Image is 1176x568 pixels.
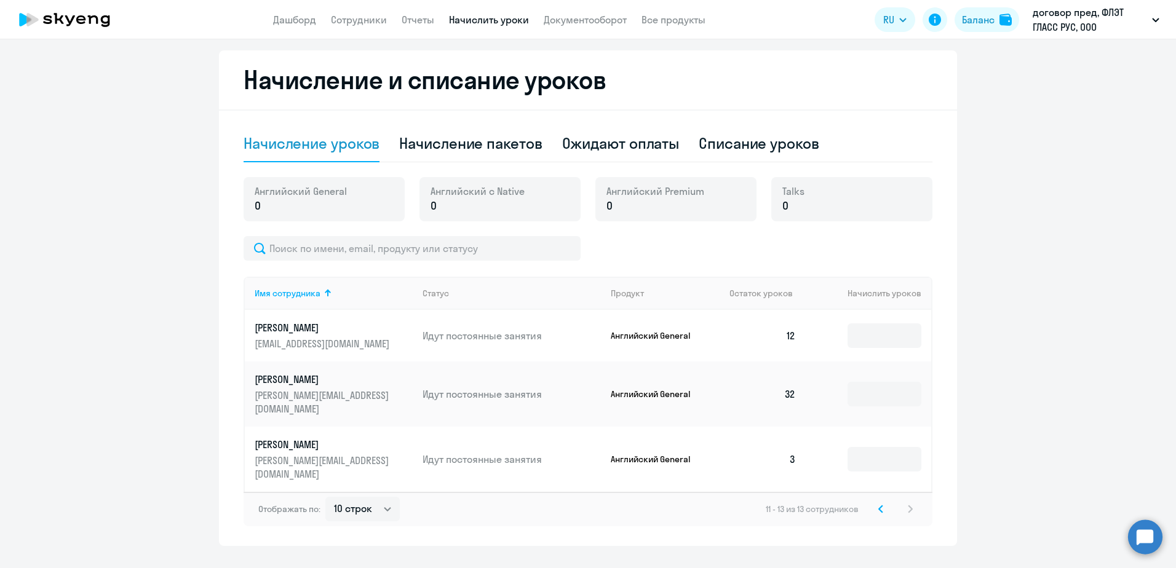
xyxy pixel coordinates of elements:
[255,454,392,481] p: [PERSON_NAME][EMAIL_ADDRESS][DOMAIN_NAME]
[255,389,392,416] p: [PERSON_NAME][EMAIL_ADDRESS][DOMAIN_NAME]
[255,373,392,386] p: [PERSON_NAME]
[255,321,392,334] p: [PERSON_NAME]
[611,454,703,465] p: Английский General
[255,184,347,198] span: Английский General
[962,12,995,27] div: Баланс
[255,321,413,350] a: [PERSON_NAME][EMAIL_ADDRESS][DOMAIN_NAME]
[606,184,704,198] span: Английский Premium
[255,438,413,481] a: [PERSON_NAME][PERSON_NAME][EMAIL_ADDRESS][DOMAIN_NAME]
[273,14,316,26] a: Дашборд
[1027,5,1166,34] button: договор пред, ФЛЭТ ГЛАСС РУС, ООО
[806,277,931,310] th: Начислить уроков
[431,198,437,214] span: 0
[729,288,806,299] div: Остаток уроков
[399,133,542,153] div: Начисление пакетов
[431,184,525,198] span: Английский с Native
[244,133,379,153] div: Начисление уроков
[244,65,932,95] h2: Начисление и списание уроков
[729,288,793,299] span: Остаток уроков
[1033,5,1147,34] p: договор пред, ФЛЭТ ГЛАСС РУС, ООО
[331,14,387,26] a: Сотрудники
[423,288,601,299] div: Статус
[606,198,613,214] span: 0
[720,427,806,492] td: 3
[562,133,680,153] div: Ожидают оплаты
[449,14,529,26] a: Начислить уроки
[423,329,601,342] p: Идут постоянные занятия
[699,133,819,153] div: Списание уроков
[402,14,434,26] a: Отчеты
[255,373,413,416] a: [PERSON_NAME][PERSON_NAME][EMAIL_ADDRESS][DOMAIN_NAME]
[766,503,859,515] span: 11 - 13 из 13 сотрудников
[255,288,413,299] div: Имя сотрудника
[258,503,320,515] span: Отображать по:
[423,387,601,401] p: Идут постоянные занятия
[782,198,789,214] span: 0
[875,7,915,32] button: RU
[720,310,806,361] td: 12
[255,288,320,299] div: Имя сотрудника
[999,14,1012,26] img: balance
[255,438,392,451] p: [PERSON_NAME]
[883,12,894,27] span: RU
[611,389,703,400] p: Английский General
[955,7,1019,32] button: Балансbalance
[244,236,581,261] input: Поиск по имени, email, продукту или статусу
[255,198,261,214] span: 0
[611,330,703,341] p: Английский General
[782,184,805,198] span: Talks
[423,288,449,299] div: Статус
[544,14,627,26] a: Документооборот
[611,288,644,299] div: Продукт
[423,452,601,466] p: Идут постоянные занятия
[720,361,806,427] td: 32
[255,337,392,350] p: [EMAIL_ADDRESS][DOMAIN_NAME]
[642,14,705,26] a: Все продукты
[611,288,720,299] div: Продукт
